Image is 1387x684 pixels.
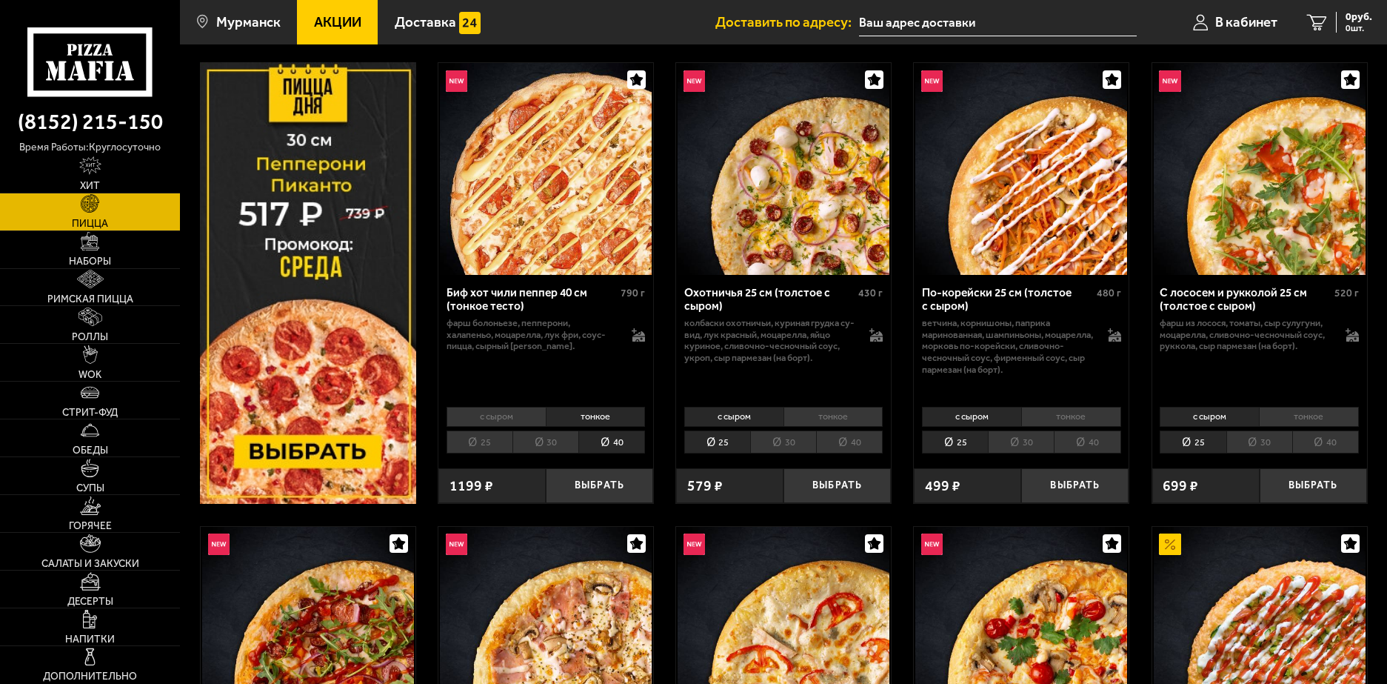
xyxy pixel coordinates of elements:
span: Мурманск [216,16,281,30]
span: 579 ₽ [687,479,723,494]
li: тонкое [546,407,646,428]
li: с сыром [684,407,783,428]
div: Охотничья 25 см (толстое с сыром) [684,286,855,313]
button: Выбрать [1260,468,1367,504]
div: Биф хот чили пеппер 40 см (тонкое тесто) [447,286,618,313]
img: Новинка [921,534,943,555]
li: 40 [1292,431,1359,454]
li: 30 [512,431,578,454]
span: Пицца [72,219,108,229]
a: НовинкаБиф хот чили пеппер 40 см (тонкое тесто) [438,63,653,275]
a: НовинкаС лососем и рукколой 25 см (толстое с сыром) [1152,63,1367,275]
li: 40 [816,431,883,454]
img: По-корейски 25 см (толстое с сыром) [915,63,1127,275]
p: колбаски охотничьи, куриная грудка су-вид, лук красный, моцарелла, яйцо куриное, сливочно-чесночн... [684,317,855,363]
p: ветчина, корнишоны, паприка маринованная, шампиньоны, моцарелла, морковь по-корейски, сливочно-че... [922,317,1093,375]
span: Обеды [73,445,108,456]
li: с сыром [922,407,1021,428]
li: тонкое [1021,407,1121,428]
span: Римская пицца [47,294,133,305]
li: 30 [1226,431,1292,454]
img: Новинка [1159,70,1180,92]
span: Супы [76,483,104,494]
li: 40 [1054,431,1120,454]
span: Доставить по адресу: [715,16,859,30]
button: Выбрать [546,468,653,504]
span: В кабинет [1215,16,1277,30]
button: Выбрать [783,468,891,504]
span: Горячее [69,521,112,531]
span: Наборы [69,256,111,267]
li: с сыром [1160,407,1259,428]
span: Акции [314,16,361,30]
li: 25 [1160,431,1226,454]
span: 499 ₽ [925,479,960,494]
img: Биф хот чили пеппер 40 см (тонкое тесто) [440,63,652,275]
img: Новинка [208,534,230,555]
span: Салаты и закуски [41,559,139,569]
span: 0 шт. [1346,24,1372,33]
li: 25 [684,431,750,454]
img: Акционный [1159,534,1180,555]
img: Новинка [921,70,943,92]
span: 0 руб. [1346,12,1372,22]
span: 1199 ₽ [449,479,493,494]
li: тонкое [783,407,883,428]
a: НовинкаОхотничья 25 см (толстое с сыром) [676,63,891,275]
span: Хит [80,181,100,191]
span: 520 г [1334,287,1359,299]
span: 790 г [621,287,645,299]
div: По-корейски 25 см (толстое с сыром) [922,286,1093,313]
span: Десерты [67,597,113,607]
li: 30 [988,431,1054,454]
span: 430 г [858,287,883,299]
span: Доставка [395,16,456,30]
li: 25 [447,431,512,454]
span: Стрит-фуд [62,408,118,418]
img: Новинка [684,70,705,92]
li: 40 [578,431,645,454]
span: 699 ₽ [1163,479,1198,494]
li: 25 [922,431,988,454]
p: фарш болоньезе, пепперони, халапеньо, моцарелла, лук фри, соус-пицца, сырный [PERSON_NAME]. [447,317,618,352]
img: Охотничья 25 см (толстое с сыром) [678,63,889,275]
span: Роллы [72,332,108,342]
div: С лососем и рукколой 25 см (толстое с сыром) [1160,286,1331,313]
span: WOK [78,370,101,380]
p: фарш из лосося, томаты, сыр сулугуни, моцарелла, сливочно-чесночный соус, руккола, сыр пармезан (... [1160,317,1331,352]
span: Напитки [65,634,115,645]
img: Новинка [446,70,467,92]
span: 480 г [1097,287,1121,299]
img: Новинка [446,534,467,555]
img: 15daf4d41897b9f0e9f617042186c801.svg [459,12,481,33]
button: Выбрать [1021,468,1129,504]
li: тонкое [1259,407,1359,428]
li: с сыром [447,407,546,428]
input: Ваш адрес доставки [859,9,1137,36]
img: С лососем и рукколой 25 см (толстое с сыром) [1154,63,1366,275]
li: 30 [750,431,816,454]
img: Новинка [684,534,705,555]
a: НовинкаПо-корейски 25 см (толстое с сыром) [914,63,1129,275]
span: Дополнительно [43,671,137,682]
